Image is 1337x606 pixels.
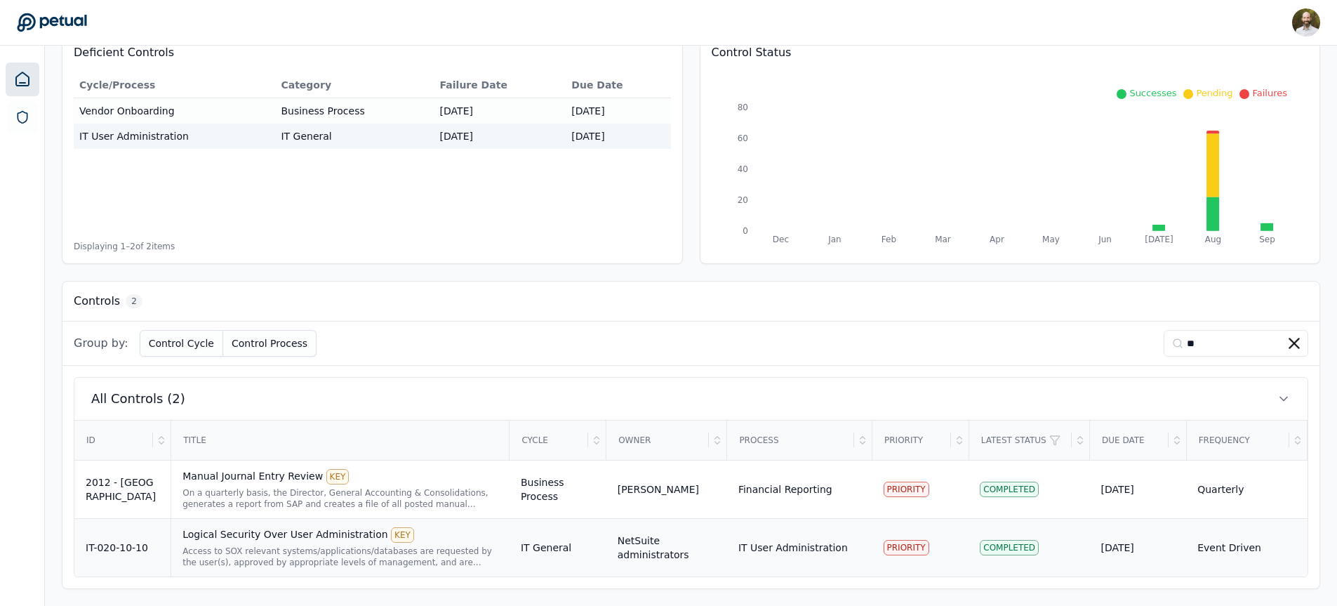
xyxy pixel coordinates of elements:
[74,335,128,352] span: Group by:
[182,546,498,568] div: Access to SOX relevant systems/applications/databases are requested by the user(s), approved by a...
[74,241,175,252] span: Displaying 1– 2 of 2 items
[990,235,1004,244] tspan: Apr
[434,124,566,149] td: [DATE]
[884,482,929,497] div: PRIORITY
[881,235,896,244] tspan: Feb
[873,421,951,459] div: Priority
[980,540,1039,555] div: Completed
[17,13,87,32] a: Go to Dashboard
[510,518,606,577] td: IT General
[510,460,606,518] td: Business Process
[772,235,788,244] tspan: Dec
[970,421,1072,459] div: Latest Status
[74,72,275,98] th: Cycle/Process
[1292,8,1320,37] img: David Coulombe
[182,469,498,485] div: Manual Journal Entry Review
[1188,421,1289,459] div: Frequency
[1042,235,1060,244] tspan: May
[7,102,38,133] a: SOC 1 Reports
[275,124,434,149] td: IT General
[737,133,747,143] tspan: 60
[275,98,434,124] td: Business Process
[1129,88,1176,98] span: Successes
[737,195,747,205] tspan: 20
[86,541,159,555] div: IT-020-10-10
[618,482,699,496] div: [PERSON_NAME]
[74,44,671,61] h3: Deficient Controls
[1098,235,1112,244] tspan: Jun
[980,482,1039,497] div: Completed
[884,540,929,555] div: PRIORITY
[91,389,185,409] span: All Controls (2)
[6,62,39,96] a: Dashboard
[223,330,317,357] button: Control Process
[74,378,1308,420] button: All Controls (2)
[86,475,159,503] div: 2012 - [GEOGRAPHIC_DATA]
[326,469,350,485] div: KEY
[140,330,223,357] button: Control Cycle
[566,98,670,124] td: [DATE]
[1205,235,1221,244] tspan: Aug
[1091,421,1169,459] div: Due Date
[607,421,709,459] div: Owner
[1252,88,1287,98] span: Failures
[275,72,434,98] th: Category
[737,164,747,174] tspan: 40
[182,487,498,510] div: On a quarterly basis, the Director, General Accounting & Consolidations, generates a report from ...
[738,482,832,496] div: Financial Reporting
[510,421,588,459] div: Cycle
[434,72,566,98] th: Failure Date
[712,44,1309,61] h3: Control Status
[738,541,848,555] div: IT User Administration
[172,421,508,459] div: Title
[737,103,747,112] tspan: 80
[182,527,498,543] div: Logical Security Over User Administration
[434,98,566,124] td: [DATE]
[75,421,153,459] div: ID
[618,534,716,562] div: NetSuite administrators
[935,235,951,244] tspan: Mar
[1259,235,1275,244] tspan: Sep
[1100,482,1175,496] div: [DATE]
[1100,541,1175,555] div: [DATE]
[74,124,275,149] td: IT User Administration
[391,527,414,543] div: KEY
[1186,518,1307,577] td: Event Driven
[1186,460,1307,518] td: Quarterly
[126,294,142,308] span: 2
[566,124,670,149] td: [DATE]
[74,293,120,310] h3: Controls
[728,421,854,459] div: Process
[74,98,275,124] td: Vendor Onboarding
[566,72,670,98] th: Due Date
[743,226,748,236] tspan: 0
[1196,88,1232,98] span: Pending
[1145,235,1173,244] tspan: [DATE]
[827,235,841,244] tspan: Jan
